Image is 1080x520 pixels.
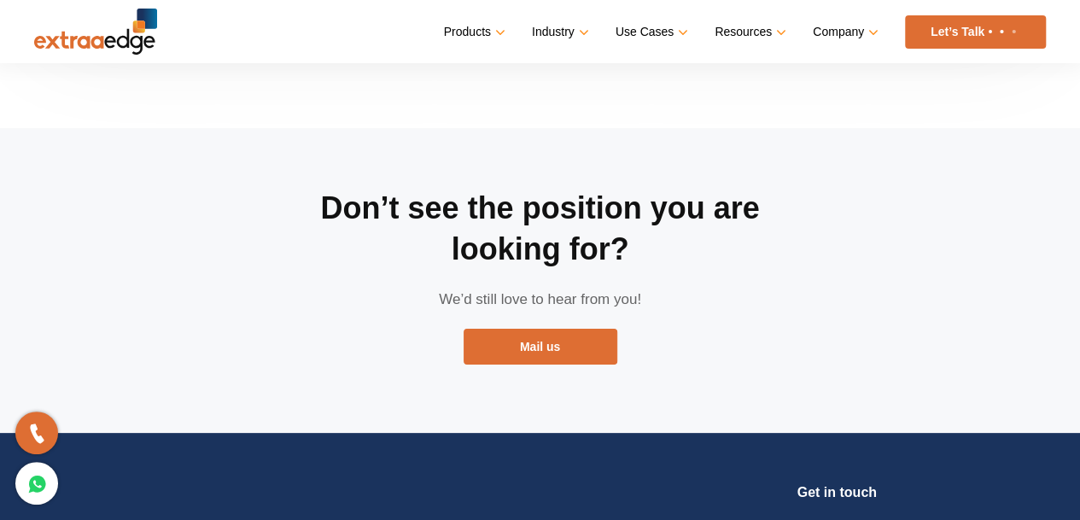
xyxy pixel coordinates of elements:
[284,287,797,312] p: We’d still love to hear from you!
[715,20,783,44] a: Resources
[628,484,1046,514] h4: Get in touch
[905,15,1046,49] a: Let’s Talk
[464,329,617,365] a: Mail us
[813,20,875,44] a: Company
[616,20,685,44] a: Use Cases
[444,20,502,44] a: Products
[532,20,586,44] a: Industry
[284,188,797,270] h2: Don’t see the position you are looking for?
